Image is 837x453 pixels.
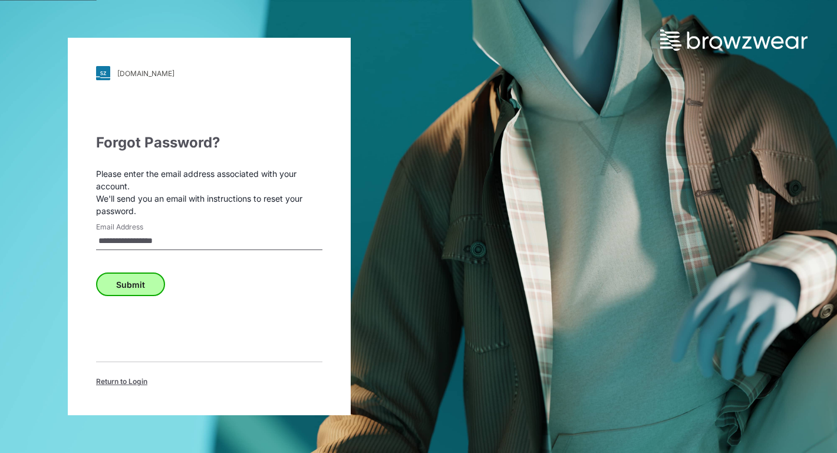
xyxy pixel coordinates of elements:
[96,66,110,80] img: svg+xml;base64,PHN2ZyB3aWR0aD0iMjgiIGhlaWdodD0iMjgiIHZpZXdCb3g9IjAgMCAyOCAyOCIgZmlsbD0ibm9uZSIgeG...
[96,273,165,296] button: Submit
[117,69,174,78] div: [DOMAIN_NAME]
[96,132,322,153] div: Forgot Password?
[660,29,808,51] img: browzwear-logo.73288ffb.svg
[96,222,179,232] label: Email Address
[96,66,322,80] a: [DOMAIN_NAME]
[96,376,147,387] span: Return to Login
[96,168,322,217] p: Please enter the email address associated with your account. We'll send you an email with instruc...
